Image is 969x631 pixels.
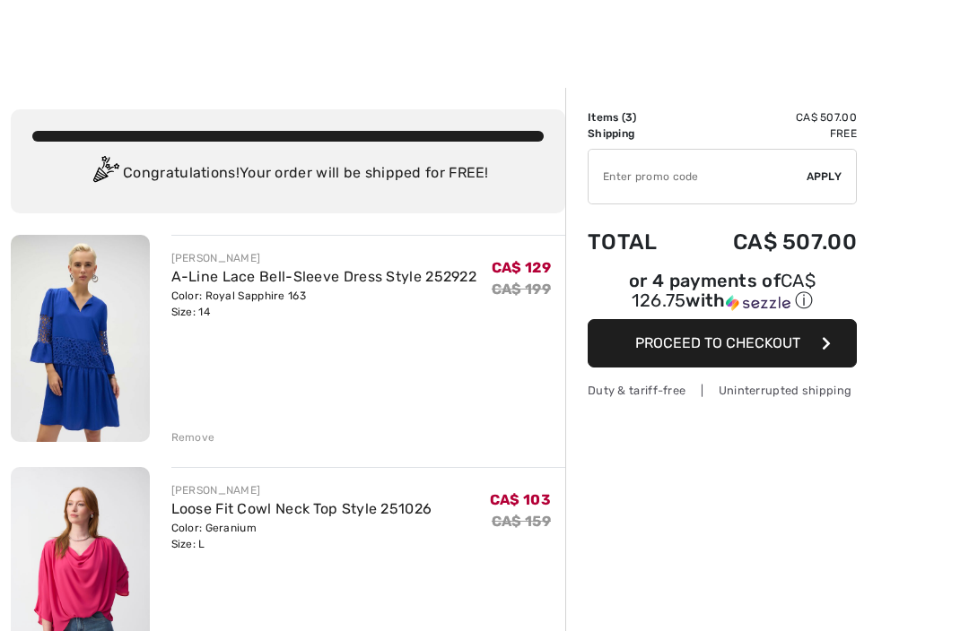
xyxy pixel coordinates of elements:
[588,382,857,399] div: Duty & tariff-free | Uninterrupted shipping
[589,150,807,203] input: Promo code
[492,513,551,530] s: CA$ 159
[171,520,432,552] div: Color: Geranium Size: L
[588,319,857,367] button: Proceed to Checkout
[625,111,633,124] span: 3
[807,169,842,185] span: Apply
[87,156,123,192] img: Congratulation2.svg
[632,270,816,311] span: CA$ 126.75
[171,288,477,320] div: Color: Royal Sapphire 163 Size: 14
[588,212,685,272] td: Total
[171,250,477,266] div: [PERSON_NAME]
[685,212,857,272] td: CA$ 507.00
[588,109,685,125] td: Items ( )
[492,281,551,298] s: CA$ 199
[588,272,857,313] div: or 4 payments of with
[490,491,551,508] span: CA$ 103
[171,500,432,517] a: Loose Fit Cowl Neck Top Style 251026
[685,109,857,125] td: CA$ 507.00
[171,482,432,498] div: [PERSON_NAME]
[171,268,477,285] a: A-Line Lace Bell-Sleeve Dress Style 252922
[32,156,544,192] div: Congratulations! Your order will be shipped for FREE!
[492,259,551,276] span: CA$ 129
[635,334,800,351] span: Proceed to Checkout
[685,125,857,142] td: Free
[588,272,857,319] div: or 4 payments ofCA$ 126.75withSezzle Click to learn more about Sezzle
[588,125,685,142] td: Shipping
[11,235,150,442] img: A-Line Lace Bell-Sleeve Dress Style 252922
[171,429,215,445] div: Remove
[726,295,790,311] img: Sezzle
